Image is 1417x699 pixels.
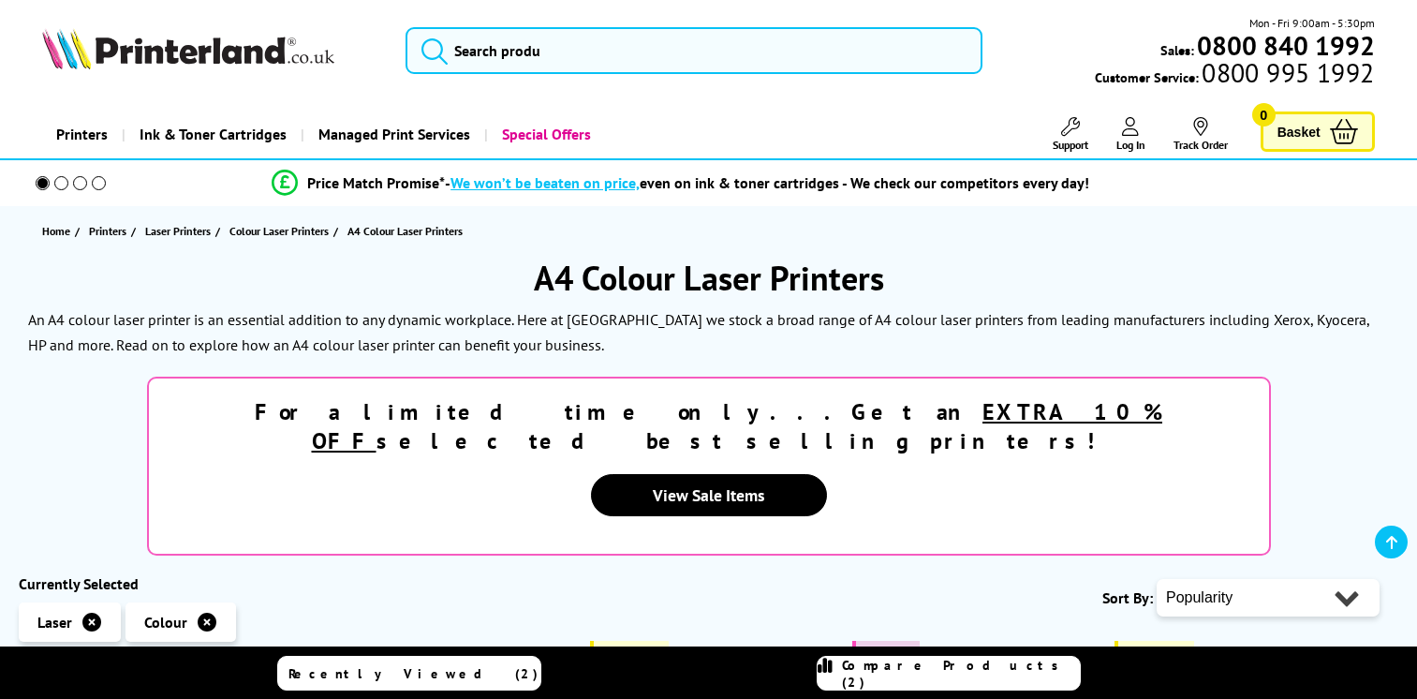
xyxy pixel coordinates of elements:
[1128,645,1185,659] span: Best Seller
[277,656,541,691] a: Recently Viewed (2)
[42,28,382,73] a: Printerland Logo
[1197,28,1375,63] b: 0800 840 1992
[37,613,72,632] span: Laser
[1194,37,1375,54] a: 0800 840 1992
[42,28,334,69] img: Printerland Logo
[1116,138,1145,152] span: Log In
[1114,641,1194,662] button: Best Seller
[19,574,308,593] div: Currently Selected
[1053,117,1088,152] a: Support
[1261,112,1375,152] a: Basket 0
[1252,103,1276,126] span: 0
[288,665,539,682] span: Recently Viewed (2)
[144,613,187,632] span: Colour
[445,173,1089,192] div: - even on ink & toner cartridges - We check our competitors every day!
[301,111,484,158] a: Managed Print Services
[1199,64,1374,82] span: 0800 995 1992
[591,474,827,516] a: View Sale Items
[145,221,211,241] span: Laser Printers
[1160,41,1194,59] span: Sales:
[19,256,1398,300] h1: A4 Colour Laser Printers
[1277,119,1321,144] span: Basket
[1173,117,1228,152] a: Track Order
[484,111,605,158] a: Special Offers
[817,656,1081,691] a: Compare Products (2)
[406,27,982,74] input: Search produ
[145,221,215,241] a: Laser Printers
[603,645,660,659] span: Best Seller
[852,641,920,662] button: Save 8%
[347,224,463,238] span: A4 Colour Laser Printers
[89,221,131,241] a: Printers
[865,645,910,659] span: Save 8%
[312,397,1163,455] u: EXTRA 10% OFF
[140,111,287,158] span: Ink & Toner Cartridges
[1095,64,1374,86] span: Customer Service:
[1102,588,1153,607] span: Sort By:
[1249,14,1375,32] span: Mon - Fri 9:00am - 5:30pm
[255,397,1162,455] strong: For a limited time only...Get an selected best selling printers!
[1053,138,1088,152] span: Support
[42,111,122,158] a: Printers
[842,657,1080,691] span: Compare Products (2)
[229,221,329,241] span: Colour Laser Printers
[9,167,1351,200] li: modal_Promise
[89,221,126,241] span: Printers
[42,221,75,241] a: Home
[229,221,333,241] a: Colour Laser Printers
[450,173,640,192] span: We won’t be beaten on price,
[590,641,670,662] button: Best Seller
[1116,117,1145,152] a: Log In
[28,310,1369,354] p: An A4 colour laser printer is an essential addition to any dynamic workplace. Here at [GEOGRAPHIC...
[307,173,445,192] span: Price Match Promise*
[122,111,301,158] a: Ink & Toner Cartridges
